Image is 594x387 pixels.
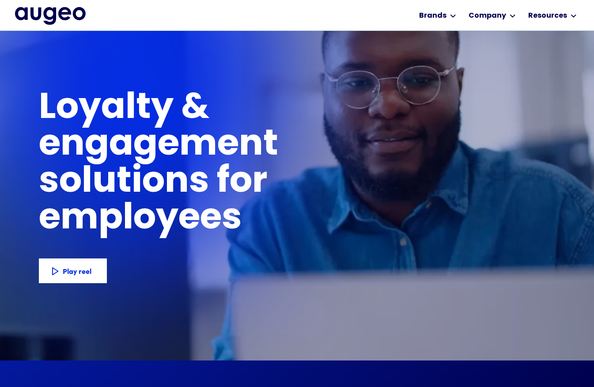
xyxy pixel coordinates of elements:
[528,11,567,21] div: Resources
[39,258,107,283] a: Play reel
[39,201,257,238] h1: employees
[15,7,86,26] a: home
[39,91,420,201] h1: Loyalty & engagement solutions for
[469,11,506,21] div: Company
[419,11,446,21] div: Brands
